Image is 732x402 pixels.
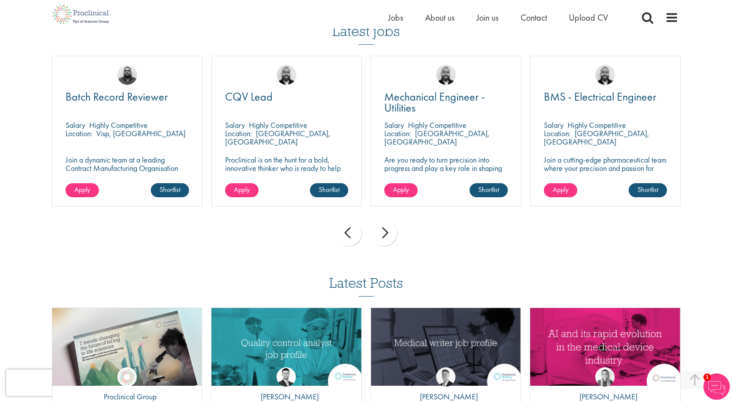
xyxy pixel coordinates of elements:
[384,128,411,138] span: Location:
[329,275,403,297] h3: Latest Posts
[384,156,508,181] p: Are you ready to turn precision into progress and play a key role in shaping the future of pharma...
[384,120,404,130] span: Salary
[225,128,252,138] span: Location:
[544,120,564,130] span: Salary
[544,89,656,104] span: BMS - Electrical Engineer
[277,367,296,387] img: Joshua Godden
[225,156,349,189] p: Proclinical is on the hunt for a bold, innovative thinker who is ready to help push the boundarie...
[569,12,608,23] a: Upload CV
[335,220,362,246] div: prev
[384,91,508,113] a: Mechanical Engineer - Utilities
[225,120,245,130] span: Salary
[52,308,202,392] img: Proclinical: Life sciences hiring trends report 2025
[595,65,615,85] img: Jordan Kiely
[544,91,667,102] a: BMS - Electrical Engineer
[96,128,186,138] p: Visp, [GEOGRAPHIC_DATA]
[544,128,571,138] span: Location:
[74,185,90,194] span: Apply
[89,120,148,130] p: Highly Competitive
[371,308,521,386] a: Link to a post
[117,367,137,387] img: Proclinical Group
[225,89,273,104] span: CQV Lead
[225,91,349,102] a: CQV Lead
[66,128,92,138] span: Location:
[66,89,168,104] span: Batch Record Reviewer
[151,183,189,197] a: Shortlist
[544,128,649,147] p: [GEOGRAPHIC_DATA], [GEOGRAPHIC_DATA]
[234,185,250,194] span: Apply
[703,373,711,381] span: 1
[521,12,547,23] a: Contact
[249,120,307,130] p: Highly Competitive
[66,91,189,102] a: Batch Record Reviewer
[66,120,85,130] span: Salary
[6,369,119,396] iframe: reCAPTCHA
[66,156,189,189] p: Join a dynamic team at a leading Contract Manufacturing Organisation and contribute to groundbrea...
[393,185,409,194] span: Apply
[371,308,521,386] img: Medical writer job profile
[408,120,466,130] p: Highly Competitive
[211,308,361,386] a: Link to a post
[384,89,485,115] span: Mechanical Engineer - Utilities
[117,65,137,85] img: Ashley Bennett
[277,65,296,85] img: Jordan Kiely
[544,156,667,189] p: Join a cutting-edge pharmaceutical team where your precision and passion for engineering will hel...
[703,373,730,400] img: Chatbot
[384,183,418,197] a: Apply
[553,185,568,194] span: Apply
[371,220,397,246] div: next
[568,120,626,130] p: Highly Competitive
[530,308,680,386] img: AI and Its Impact on the Medical Device Industry | Proclinical
[225,128,331,147] p: [GEOGRAPHIC_DATA], [GEOGRAPHIC_DATA]
[470,183,508,197] a: Shortlist
[425,12,455,23] a: About us
[66,183,99,197] a: Apply
[436,65,456,85] img: Jordan Kiely
[52,308,202,386] a: Link to a post
[211,308,361,386] img: quality control analyst job profile
[530,308,680,386] a: Link to a post
[595,367,615,387] img: Hannah Burke
[384,128,490,147] p: [GEOGRAPHIC_DATA], [GEOGRAPHIC_DATA]
[436,367,455,387] img: George Watson
[310,183,348,197] a: Shortlist
[388,12,403,23] a: Jobs
[225,183,259,197] a: Apply
[629,183,667,197] a: Shortlist
[477,12,499,23] a: Join us
[544,183,577,197] a: Apply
